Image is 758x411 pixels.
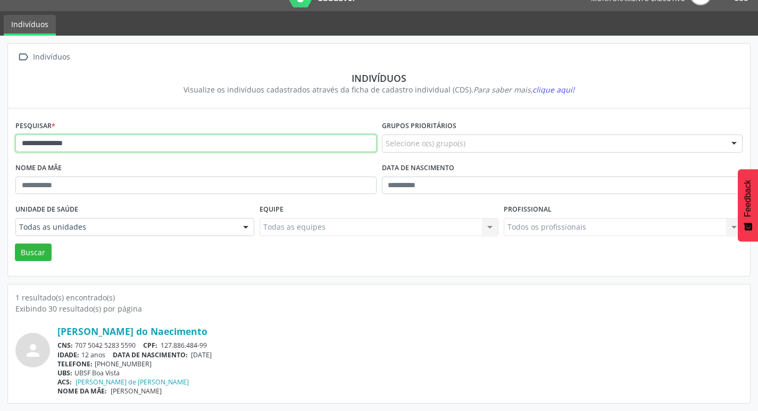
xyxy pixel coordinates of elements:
[738,169,758,241] button: Feedback - Mostrar pesquisa
[15,202,78,218] label: Unidade de saúde
[382,118,456,135] label: Grupos prioritários
[743,180,753,217] span: Feedback
[15,49,72,65] a:  Indivíduos
[15,49,31,65] i: 
[143,341,157,350] span: CPF:
[23,72,735,84] div: Indivíduos
[57,341,73,350] span: CNS:
[15,118,55,135] label: Pesquisar
[57,341,743,350] div: 707 5042 5283 5590
[19,222,232,232] span: Todas as unidades
[23,84,735,95] div: Visualize os indivíduos cadastrados através da ficha de cadastro individual (CDS).
[386,138,465,149] span: Selecione o(s) grupo(s)
[57,368,72,378] span: UBS:
[15,292,743,303] div: 1 resultado(s) encontrado(s)
[15,303,743,314] div: Exibindo 30 resultado(s) por página
[504,202,552,218] label: Profissional
[57,325,207,337] a: [PERSON_NAME] do Naecimento
[57,368,743,378] div: UBSF Boa Vista
[57,350,79,359] span: IDADE:
[57,359,743,368] div: [PHONE_NUMBER]
[23,341,43,360] i: person
[111,387,162,396] span: [PERSON_NAME]
[473,85,574,95] i: Para saber mais,
[57,387,107,396] span: NOME DA MÃE:
[57,350,743,359] div: 12 anos
[76,378,189,387] a: [PERSON_NAME] de [PERSON_NAME]
[15,160,62,177] label: Nome da mãe
[57,359,93,368] span: TELEFONE:
[260,202,284,218] label: Equipe
[161,341,207,350] span: 127.886.484-99
[57,378,72,387] span: ACS:
[113,350,188,359] span: DATA DE NASCIMENTO:
[15,244,52,262] button: Buscar
[382,160,454,177] label: Data de nascimento
[31,49,72,65] div: Indivíduos
[4,15,56,36] a: Indivíduos
[191,350,212,359] span: [DATE]
[532,85,574,95] span: clique aqui!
